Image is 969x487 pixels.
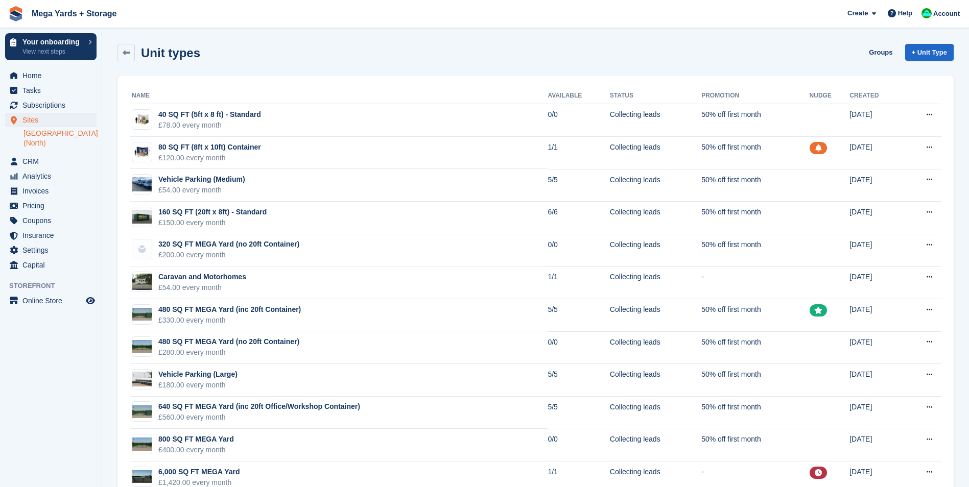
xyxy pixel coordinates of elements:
a: menu [5,243,97,257]
td: Collecting leads [610,104,701,137]
a: menu [5,113,97,127]
div: Caravan and Motorhomes [158,272,246,282]
img: Ben Ainscough [921,8,932,18]
img: shutterstock_188746220.jpg [132,372,152,386]
div: £200.00 every month [158,250,299,260]
td: 50% off first month [701,299,809,332]
img: blank-unit-type-icon-ffbac7b88ba66c5e286b0e438baccc4b9c83835d4c34f86887a83fc20ec27e7b.svg [132,239,152,259]
img: shutterstock_2593224635.jpg [132,177,152,192]
div: £78.00 every month [158,120,261,131]
td: Collecting leads [610,202,701,234]
span: Account [933,9,960,19]
span: Coupons [22,213,84,228]
div: 320 SQ FT MEGA Yard (no 20ft Container) [158,239,299,250]
td: 6/6 [548,202,609,234]
td: 50% off first month [701,137,809,169]
td: - [701,266,809,299]
a: menu [5,294,97,308]
td: 1/1 [548,137,609,169]
td: [DATE] [849,266,903,299]
img: Small%20Yard.jpg [132,308,152,321]
div: 160 SQ FT (20ft x 8ft) - Standard [158,207,267,217]
img: Commercial%20Storage%20Yard%20under%20Clear%20Sky.jpeg [132,470,152,483]
th: Status [610,88,701,104]
span: Tasks [22,83,84,98]
td: Collecting leads [610,397,701,429]
td: Collecting leads [610,331,701,364]
td: 5/5 [548,364,609,397]
a: menu [5,154,97,168]
td: 50% off first month [701,429,809,461]
a: Your onboarding View next steps [5,33,97,60]
span: Storefront [9,281,102,291]
img: Small%20Yard%20-%20No%20Container.png [132,437,152,451]
div: 80 SQ FT (8ft x 10ft) Container [158,142,261,153]
td: [DATE] [849,234,903,267]
td: [DATE] [849,202,903,234]
td: Collecting leads [610,169,701,202]
td: [DATE] [849,429,903,461]
img: 10-ft-container.jpg [132,144,152,159]
th: Nudge [810,88,850,104]
img: 50-sqft-unit.jpg [132,112,152,127]
span: Invoices [22,184,84,198]
a: menu [5,213,97,228]
td: 0/0 [548,234,609,267]
a: menu [5,98,97,112]
th: Created [849,88,903,104]
div: £330.00 every month [158,315,301,326]
td: Collecting leads [610,266,701,299]
th: Available [548,88,609,104]
div: £120.00 every month [158,153,261,163]
div: £54.00 every month [158,185,245,196]
td: Collecting leads [610,234,701,267]
td: [DATE] [849,397,903,429]
a: [GEOGRAPHIC_DATA] (North) [23,129,97,148]
td: [DATE] [849,364,903,397]
div: Vehicle Parking (Large) [158,369,238,380]
div: £150.00 every month [158,217,267,228]
td: Collecting leads [610,137,701,169]
div: £560.00 every month [158,412,360,423]
div: 40 SQ FT (5ft x 8 ft) - Standard [158,109,261,120]
div: £400.00 every month [158,445,234,455]
a: menu [5,184,97,198]
span: Pricing [22,199,84,213]
td: 5/5 [548,169,609,202]
h2: Unit types [141,46,200,60]
td: Collecting leads [610,299,701,332]
a: Preview store [84,295,97,307]
td: 50% off first month [701,104,809,137]
td: 5/5 [548,299,609,332]
a: + Unit Type [905,44,954,61]
span: Home [22,68,84,83]
span: Online Store [22,294,84,308]
td: Collecting leads [610,364,701,397]
td: 50% off first month [701,364,809,397]
td: 0/0 [548,429,609,461]
div: £54.00 every month [158,282,246,293]
a: menu [5,199,97,213]
p: Your onboarding [22,38,83,45]
span: Create [847,8,868,18]
span: Analytics [22,169,84,183]
img: Green%20Shipping%20Container%20with%20Bold%20Branding.png [132,210,152,224]
span: Subscriptions [22,98,84,112]
a: menu [5,68,97,83]
td: 50% off first month [701,169,809,202]
td: [DATE] [849,331,903,364]
div: £280.00 every month [158,347,299,358]
td: 0/0 [548,104,609,137]
div: 800 SQ FT MEGA Yard [158,434,234,445]
a: Mega Yards + Storage [28,5,121,22]
td: Collecting leads [610,429,701,461]
a: menu [5,169,97,183]
span: Insurance [22,228,84,242]
td: 5/5 [548,397,609,429]
div: Vehicle Parking (Medium) [158,174,245,185]
div: 480 SQ FT MEGA Yard (inc 20ft Container) [158,304,301,315]
span: Help [898,8,912,18]
td: 50% off first month [701,202,809,234]
td: 50% off first month [701,234,809,267]
td: 1/1 [548,266,609,299]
